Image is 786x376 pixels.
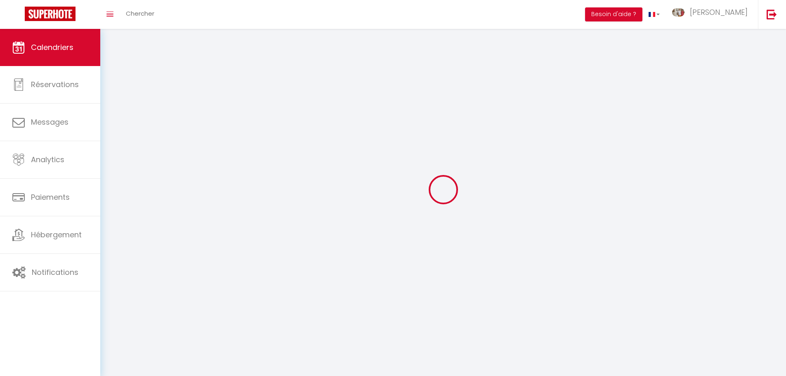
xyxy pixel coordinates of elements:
[31,229,82,240] span: Hébergement
[126,9,154,18] span: Chercher
[690,7,748,17] span: [PERSON_NAME]
[672,8,685,17] img: ...
[25,7,76,21] img: Super Booking
[31,192,70,202] span: Paiements
[31,154,64,165] span: Analytics
[31,42,73,52] span: Calendriers
[31,117,68,127] span: Messages
[32,267,78,277] span: Notifications
[31,79,79,90] span: Réservations
[585,7,642,21] button: Besoin d'aide ?
[767,9,777,19] img: logout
